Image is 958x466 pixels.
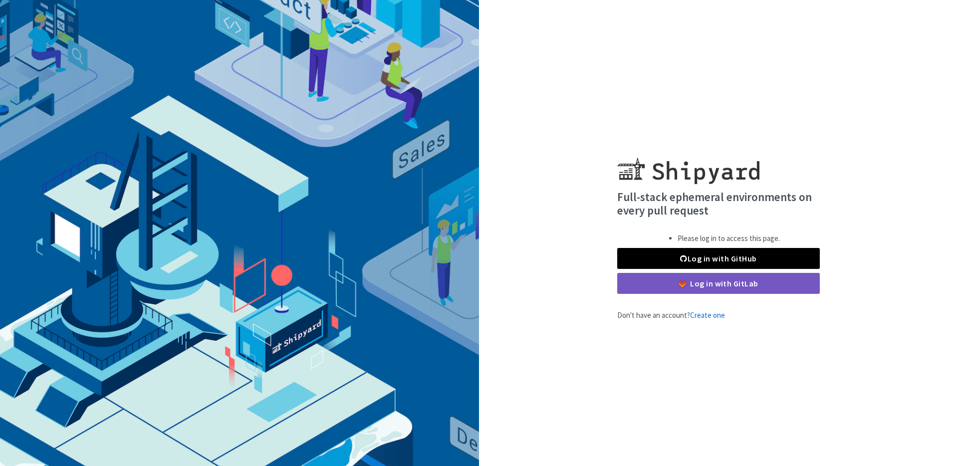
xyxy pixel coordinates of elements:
[617,190,820,218] h4: Full-stack ephemeral environments on every pull request
[617,273,820,294] a: Log in with GitLab
[679,280,686,287] img: gitlab-color.svg
[690,310,725,320] a: Create one
[678,233,780,244] li: Please log in to access this page.
[617,310,725,320] span: Don't have an account?
[617,248,820,269] a: Log in with GitHub
[617,145,759,184] img: Shipyard logo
